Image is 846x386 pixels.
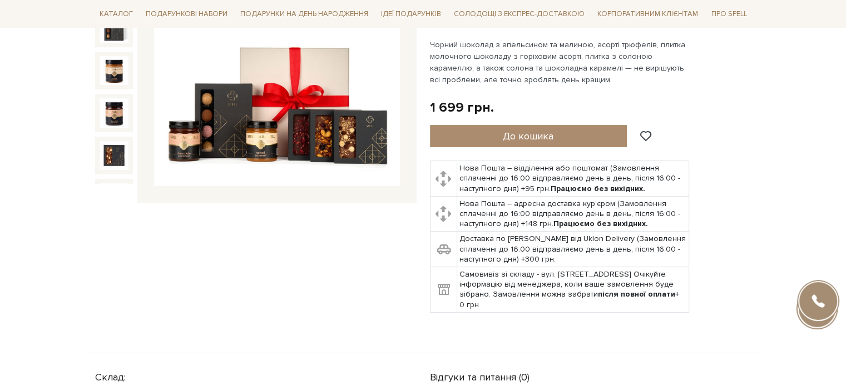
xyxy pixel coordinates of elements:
[457,267,689,313] td: Самовивіз зі складу - вул. [STREET_ADDRESS] Очікуйте інформацію від менеджера, коли ваше замовлен...
[503,130,553,142] span: До кошика
[236,6,373,23] span: Подарунки на День народження
[449,4,589,23] a: Солодощі з експрес-доставкою
[100,13,128,42] img: Подарунок Корпоративний супер-герой
[95,367,403,384] div: Склад:
[553,219,648,228] b: Працюємо без вихідних.
[457,232,689,267] td: Доставка по [PERSON_NAME] від Uklon Delivery (Замовлення сплаченні до 16:00 відправляємо день в д...
[457,196,689,232] td: Нова Пошта – адресна доставка кур'єром (Замовлення сплаченні до 16:00 відправляємо день в день, п...
[551,184,645,193] b: Працюємо без вихідних.
[100,56,128,85] img: Подарунок Корпоративний супер-герой
[430,99,494,116] div: 1 699 грн.
[598,289,675,299] b: після повної оплати
[100,98,128,127] img: Подарунок Корпоративний супер-герой
[430,39,691,86] p: Чорний шоколад з апельсином та малиною, асорті трюфелів, плитка молочного шоколаду з горіховим ас...
[100,183,128,212] img: Подарунок Корпоративний супер-герой
[141,6,232,23] span: Подарункові набори
[430,367,751,384] div: Відгуки та питання (0)
[457,161,689,197] td: Нова Пошта – відділення або поштомат (Замовлення сплаченні до 16:00 відправляємо день в день, піс...
[706,6,751,23] span: Про Spell
[95,6,137,23] span: Каталог
[593,4,702,23] a: Корпоративним клієнтам
[430,125,627,147] button: До кошика
[100,141,128,170] img: Подарунок Корпоративний супер-герой
[377,6,446,23] span: Ідеї подарунків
